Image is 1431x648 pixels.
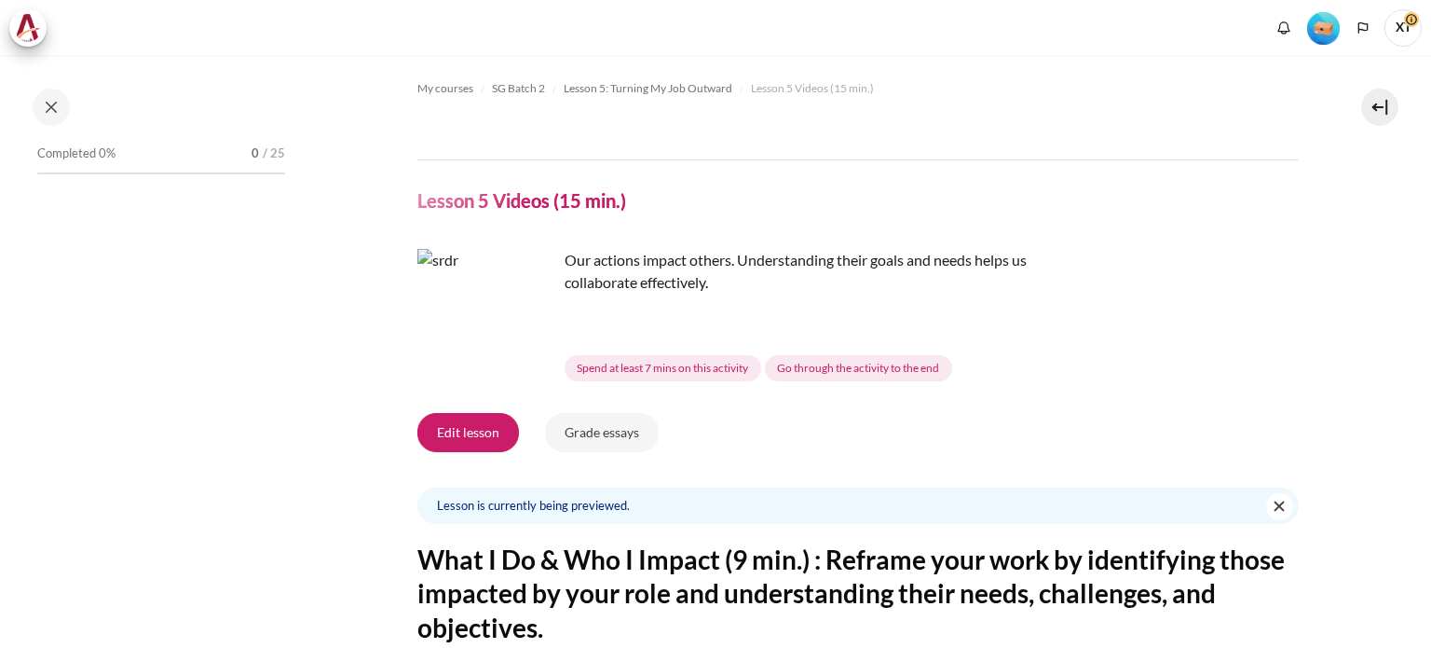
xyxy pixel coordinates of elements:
span: Go through the activity to the end [777,360,939,377]
a: SG Batch 2 [492,77,545,100]
div: Show notification window with no new notifications [1270,14,1298,42]
span: Spend at least 7 mins on this activity [577,360,748,377]
span: SG Batch 2 [492,80,545,97]
div: Lesson is currently being previewed. [417,488,1299,524]
a: My courses [417,77,473,100]
span: Completed 0% [37,145,116,163]
span: 0 [252,145,259,163]
button: Languages [1349,14,1377,42]
h4: Lesson 5 Videos (15 min.) [417,188,626,213]
a: Architeck Architeck [9,9,56,47]
a: Lesson 5 Videos (15 min.) [751,77,874,100]
img: Level #1 [1307,12,1340,45]
span: / 25 [263,145,285,163]
img: Architeck [15,14,41,42]
span: My courses [417,80,473,97]
img: srdr [417,249,557,389]
div: Completion requirements for Lesson 5 Videos (15 min.) [565,352,956,385]
a: Completed 0% 0 / 25 [37,141,285,193]
a: Lesson 5: Turning My Job Outward [564,77,732,100]
button: Edit lesson [417,413,519,452]
div: Level #1 [1307,10,1340,45]
nav: Navigation bar [417,74,1299,103]
span: Lesson 5: Turning My Job Outward [564,80,732,97]
span: Lesson 5 Videos (15 min.) [751,80,874,97]
h2: What I Do & Who I Impact (9 min.) : Reframe your work by identifying those impacted by your role ... [417,543,1299,644]
a: User menu [1384,9,1422,47]
p: Our actions impact others. Understanding their goals and needs helps us collaborate effectively. [417,249,1070,294]
span: XT [1384,9,1422,47]
a: Level #1 [1300,10,1347,45]
button: Grade essays [545,413,659,452]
